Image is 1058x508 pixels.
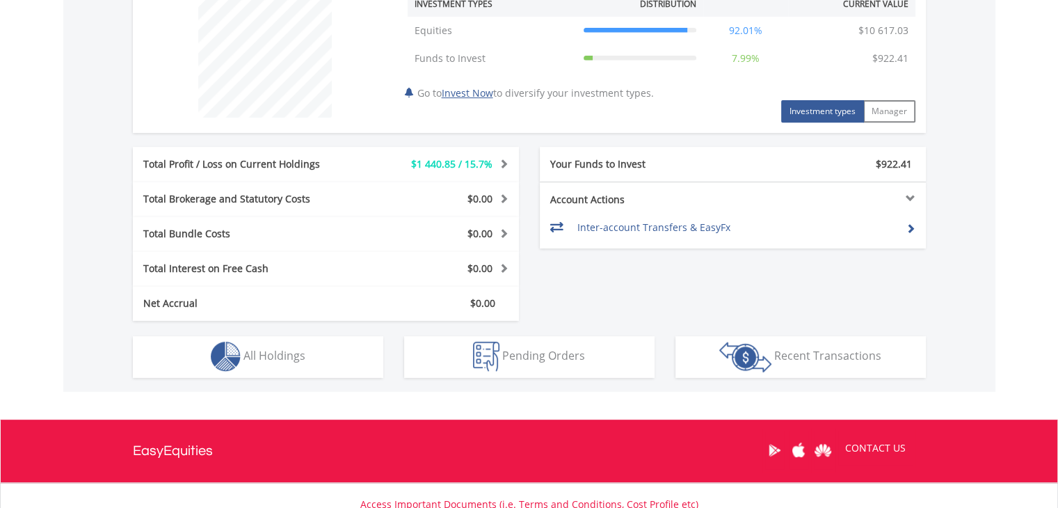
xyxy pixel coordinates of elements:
div: Total Interest on Free Cash [133,262,358,276]
span: $922.41 [876,157,912,170]
img: holdings-wht.png [211,342,241,372]
a: Invest Now [442,86,493,100]
td: Equities [408,17,577,45]
td: 7.99% [703,45,788,72]
button: Manager [863,100,915,122]
span: $1 440.85 / 15.7% [411,157,492,170]
td: $922.41 [865,45,915,72]
span: $0.00 [467,227,492,240]
span: Pending Orders [502,348,585,363]
td: Inter-account Transfers & EasyFx [577,217,895,238]
span: All Holdings [243,348,305,363]
div: Total Bundle Costs [133,227,358,241]
div: Total Profit / Loss on Current Holdings [133,157,358,171]
button: Recent Transactions [675,336,926,378]
div: Your Funds to Invest [540,157,733,171]
span: Recent Transactions [774,348,881,363]
a: Google Play [762,429,787,472]
a: Huawei [811,429,835,472]
div: Account Actions [540,193,733,207]
img: pending_instructions-wht.png [473,342,499,372]
button: Investment types [781,100,864,122]
a: EasyEquities [133,420,213,482]
div: Net Accrual [133,296,358,310]
a: Apple [787,429,811,472]
button: Pending Orders [404,336,655,378]
div: Total Brokerage and Statutory Costs [133,192,358,206]
a: CONTACT US [835,429,915,468]
td: $10 617.03 [851,17,915,45]
span: $0.00 [467,262,492,275]
span: $0.00 [467,192,492,205]
td: Funds to Invest [408,45,577,72]
td: 92.01% [703,17,788,45]
span: $0.00 [470,296,495,310]
img: transactions-zar-wht.png [719,342,771,372]
button: All Holdings [133,336,383,378]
